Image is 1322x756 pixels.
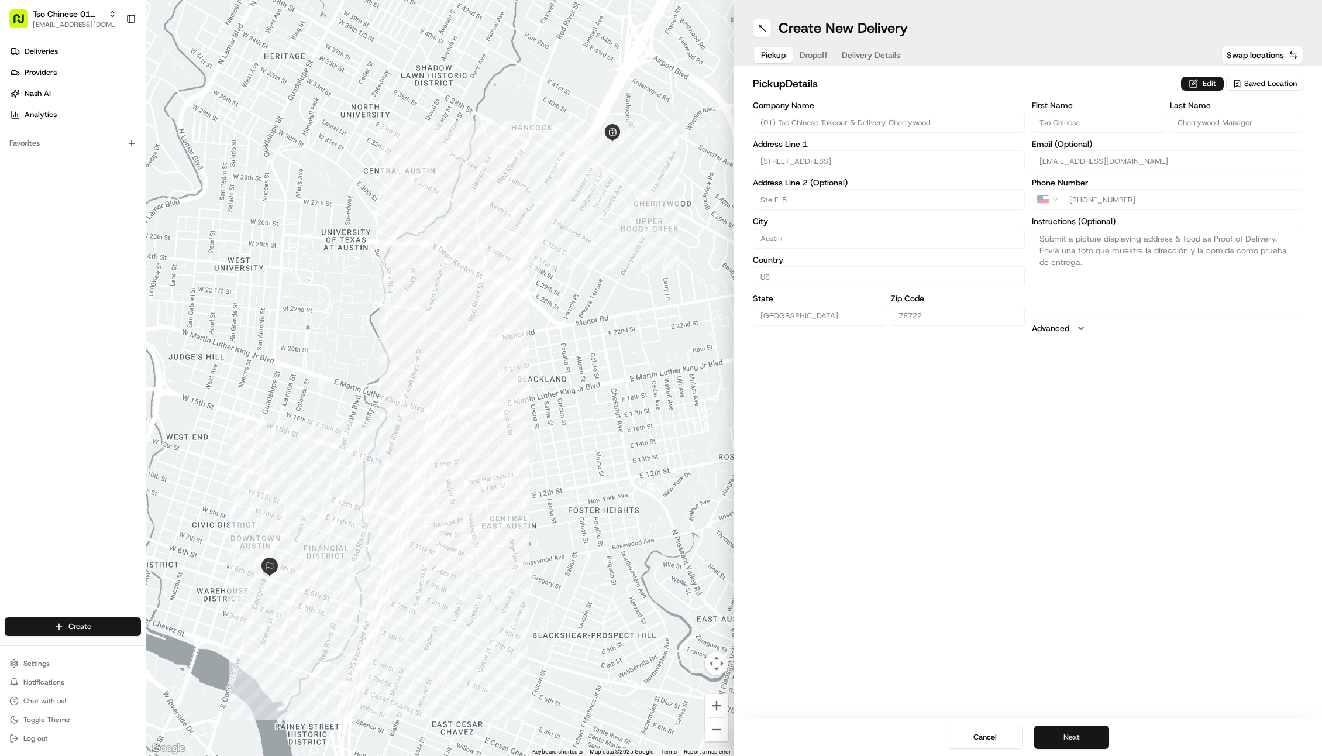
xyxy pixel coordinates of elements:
input: Enter email address [1032,150,1304,171]
a: Terms (opens in new tab) [660,748,677,755]
a: 📗Knowledge Base [7,166,94,187]
img: Google [149,741,188,756]
label: First Name [1032,101,1165,109]
span: Knowledge Base [23,170,89,182]
span: Pylon [116,199,142,208]
input: Enter address [753,150,1025,171]
a: Analytics [5,105,146,124]
input: Enter city [753,228,1025,249]
textarea: Submit a picture displaying address & food as Proof of Delivery. Envía una foto que muestre la di... [1032,228,1304,315]
span: Create [68,621,91,632]
input: Enter company name [753,112,1025,133]
p: Welcome 👋 [12,47,213,66]
input: Apartment, suite, unit, etc. [753,189,1025,210]
button: Swap locations [1221,46,1303,64]
input: Enter last name [1170,112,1303,133]
div: 💻 [99,171,108,181]
span: Saved Location [1244,78,1297,89]
button: Map camera controls [705,652,728,675]
span: Log out [23,734,47,743]
label: Address Line 2 (Optional) [753,178,1025,187]
input: Enter first name [1032,112,1165,133]
a: Report a map error [684,748,731,755]
a: Open this area in Google Maps (opens a new window) [149,741,188,756]
span: Notifications [23,678,64,687]
label: Country [753,256,1025,264]
a: Deliveries [5,42,146,61]
span: Swap locations [1227,49,1284,61]
span: Dropoff [800,49,828,61]
span: Settings [23,659,50,668]
button: Settings [5,655,141,672]
input: Enter state [753,305,886,326]
button: Saved Location [1226,75,1303,92]
div: 📗 [12,171,21,181]
button: Notifications [5,674,141,690]
h2: pickup Details [753,75,1174,92]
span: Chat with us! [23,696,66,706]
label: City [753,217,1025,225]
span: Toggle Theme [23,715,70,724]
span: API Documentation [111,170,188,182]
h1: Create New Delivery [779,19,908,37]
span: Map data ©2025 Google [590,748,653,755]
a: Providers [5,63,146,82]
button: Start new chat [199,116,213,130]
button: Zoom in [705,694,728,717]
label: Phone Number [1032,178,1304,187]
button: Tso Chinese 01 Cherrywood[EMAIL_ADDRESS][DOMAIN_NAME] [5,5,121,33]
button: Edit [1181,77,1224,91]
div: We're available if you need us! [40,124,148,133]
span: Delivery Details [842,49,900,61]
span: Deliveries [25,46,58,57]
label: Email (Optional) [1032,140,1304,148]
div: Favorites [5,134,141,153]
label: Last Name [1170,101,1303,109]
label: Zip Code [891,294,1024,303]
div: Start new chat [40,112,192,124]
span: Analytics [25,109,57,120]
button: Advanced [1032,322,1304,334]
button: Tso Chinese 01 Cherrywood [33,8,104,20]
button: Chat with us! [5,693,141,709]
button: [EMAIL_ADDRESS][DOMAIN_NAME] [33,20,116,29]
a: Nash AI [5,84,146,103]
button: Log out [5,730,141,747]
img: Nash [12,12,35,36]
img: 1736555255976-a54dd68f-1ca7-489b-9aae-adbdc363a1c4 [12,112,33,133]
button: Zoom out [705,718,728,741]
button: Create [5,617,141,636]
label: State [753,294,886,303]
a: Powered byPylon [82,198,142,208]
button: Next [1034,726,1109,749]
span: Pickup [761,49,786,61]
label: Instructions (Optional) [1032,217,1304,225]
label: Advanced [1032,322,1069,334]
input: Enter phone number [1062,189,1304,210]
span: Providers [25,67,57,78]
input: Enter zip code [891,305,1024,326]
label: Company Name [753,101,1025,109]
span: Nash AI [25,88,51,99]
button: Keyboard shortcuts [532,748,583,756]
input: Enter country [753,266,1025,287]
label: Address Line 1 [753,140,1025,148]
input: Clear [30,76,193,88]
button: Cancel [948,726,1023,749]
button: Toggle Theme [5,712,141,728]
a: 💻API Documentation [94,166,192,187]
